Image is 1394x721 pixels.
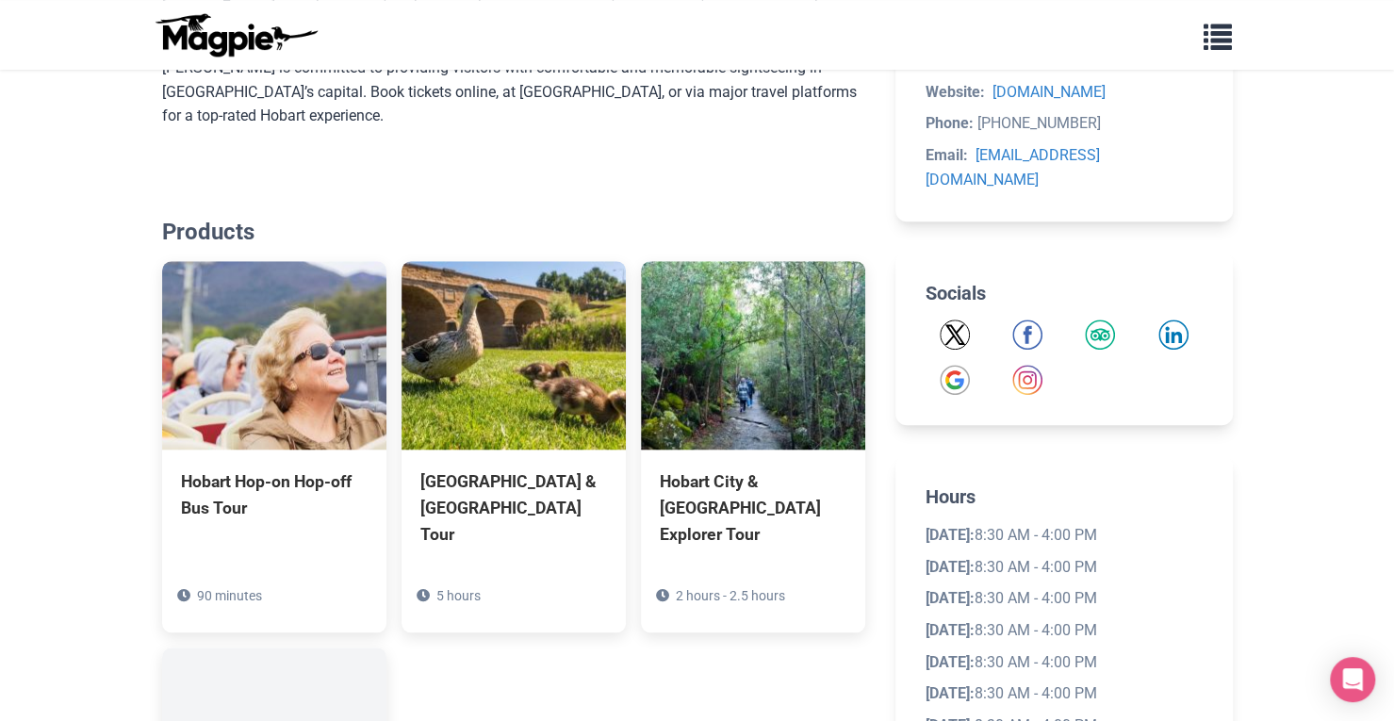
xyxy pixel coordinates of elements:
[926,684,975,702] span: [DATE]:
[1012,320,1042,350] a: Facebook
[162,261,386,606] a: Hobart Hop-on Hop-off Bus Tour 90 minutes
[420,468,607,548] div: [GEOGRAPHIC_DATA] & [GEOGRAPHIC_DATA] Tour
[197,588,262,603] span: 90 minutes
[926,650,1202,675] li: 8:30 AM - 4:00 PM
[1158,320,1189,350] img: LinkedIn icon
[940,320,970,350] img: Twitter icon
[402,261,626,632] a: [GEOGRAPHIC_DATA] & [GEOGRAPHIC_DATA] Tour 5 hours
[162,261,386,450] img: Hobart Hop-on Hop-off Bus Tour
[940,365,970,395] img: Google icon
[151,12,320,57] img: logo-ab69f6fb50320c5b225c76a69d11143b.png
[992,83,1106,101] a: [DOMAIN_NAME]
[676,588,785,603] span: 2 hours - 2.5 hours
[926,618,1202,643] li: 8:30 AM - 4:00 PM
[926,111,1202,136] li: [PHONE_NUMBER]
[641,261,865,450] img: Hobart City & Mt Wellington Explorer Tour
[926,555,1202,580] li: 8:30 AM - 4:00 PM
[641,261,865,632] a: Hobart City & [GEOGRAPHIC_DATA] Explorer Tour 2 hours - 2.5 hours
[1012,365,1042,395] a: Instagram
[926,114,974,132] strong: Phone:
[1085,320,1115,350] img: Tripadvisor icon
[1330,657,1375,702] div: Open Intercom Messenger
[926,523,1202,548] li: 8:30 AM - 4:00 PM
[926,589,975,607] span: [DATE]:
[1012,365,1042,395] img: Instagram icon
[926,485,1202,508] h2: Hours
[660,468,846,548] div: Hobart City & [GEOGRAPHIC_DATA] Explorer Tour
[940,320,970,350] a: Twitter
[926,282,1202,304] h2: Socials
[1012,320,1042,350] img: Facebook icon
[926,586,1202,611] li: 8:30 AM - 4:00 PM
[436,588,481,603] span: 5 hours
[162,219,866,246] h2: Products
[926,146,1100,188] a: [EMAIL_ADDRESS][DOMAIN_NAME]
[940,365,970,395] a: Google
[1158,320,1189,350] a: LinkedIn
[402,261,626,450] img: Hobart City & Richmond Village Tour
[926,681,1202,706] li: 8:30 AM - 4:00 PM
[926,558,975,576] span: [DATE]:
[926,83,985,101] strong: Website:
[926,621,975,639] span: [DATE]:
[926,653,975,671] span: [DATE]:
[926,526,975,544] span: [DATE]:
[181,468,368,521] div: Hobart Hop-on Hop-off Bus Tour
[1085,320,1115,350] a: Tripadvisor
[926,146,968,164] strong: Email:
